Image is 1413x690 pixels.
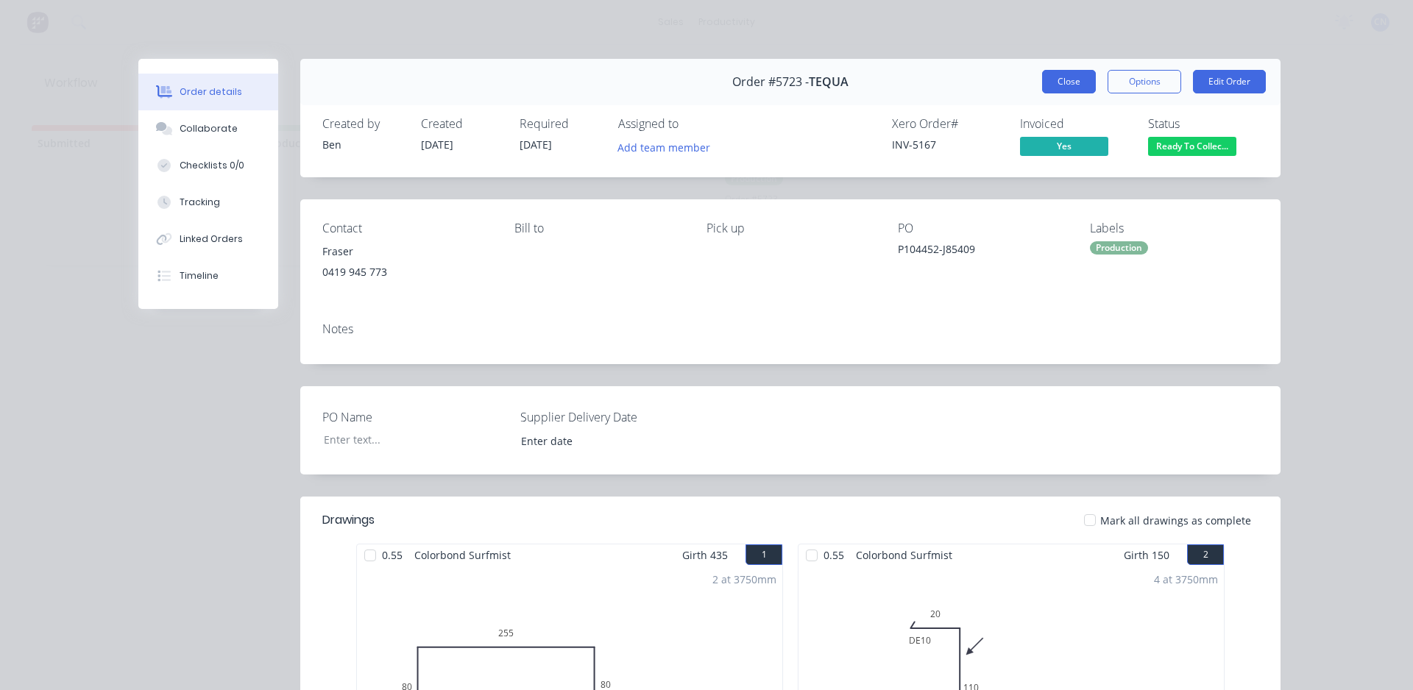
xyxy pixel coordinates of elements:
div: P104452-J85409 [898,241,1066,262]
div: INV-5167 [892,137,1002,152]
button: 1 [746,544,782,565]
span: Yes [1020,137,1108,155]
div: Notes [322,322,1258,336]
span: [DATE] [421,138,453,152]
span: TEQUA [809,75,849,89]
div: Ben [322,137,403,152]
span: 0.55 [818,544,850,566]
label: PO Name [322,408,506,426]
div: 0419 945 773 [322,262,491,282]
button: Linked Orders [138,221,278,257]
div: PO [898,221,1066,235]
span: Ready To Collec... [1148,137,1236,155]
button: Timeline [138,257,278,294]
button: 2 [1187,544,1224,565]
div: Status [1148,117,1258,131]
div: Production [1090,241,1148,255]
button: Add team member [610,137,718,157]
div: Created by [322,117,403,131]
div: Contact [322,221,491,235]
span: Order #5723 - [732,75,809,89]
button: Collaborate [138,110,278,147]
button: Edit Order [1193,70,1266,93]
div: Fraser0419 945 773 [322,241,491,288]
div: Bill to [514,221,683,235]
button: Tracking [138,184,278,221]
div: Timeline [180,269,219,282]
span: [DATE] [520,138,552,152]
button: Checklists 0/0 [138,147,278,184]
span: 0.55 [376,544,408,566]
div: Pick up [706,221,875,235]
div: Order details [180,85,242,99]
div: Created [421,117,502,131]
div: 4 at 3750mm [1154,572,1218,587]
button: Order details [138,74,278,110]
div: Required [520,117,601,131]
span: Girth 435 [682,544,728,566]
div: Drawings [322,511,375,529]
div: Xero Order # [892,117,1002,131]
div: Assigned to [618,117,765,131]
button: Add team member [618,137,718,157]
div: Tracking [180,196,220,209]
div: Invoiced [1020,117,1130,131]
span: Girth 150 [1124,544,1169,566]
div: Linked Orders [180,232,243,246]
div: Labels [1090,221,1258,235]
span: Colorbond Surfmist [850,544,958,566]
span: Mark all drawings as complete [1100,513,1251,528]
button: Close [1042,70,1096,93]
label: Supplier Delivery Date [520,408,704,426]
input: Enter date [511,430,694,452]
span: Colorbond Surfmist [408,544,517,566]
button: Options [1108,70,1181,93]
div: 2 at 3750mm [712,572,776,587]
button: Ready To Collec... [1148,137,1236,159]
div: Fraser [322,241,491,262]
div: Collaborate [180,122,238,135]
div: Checklists 0/0 [180,159,244,172]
